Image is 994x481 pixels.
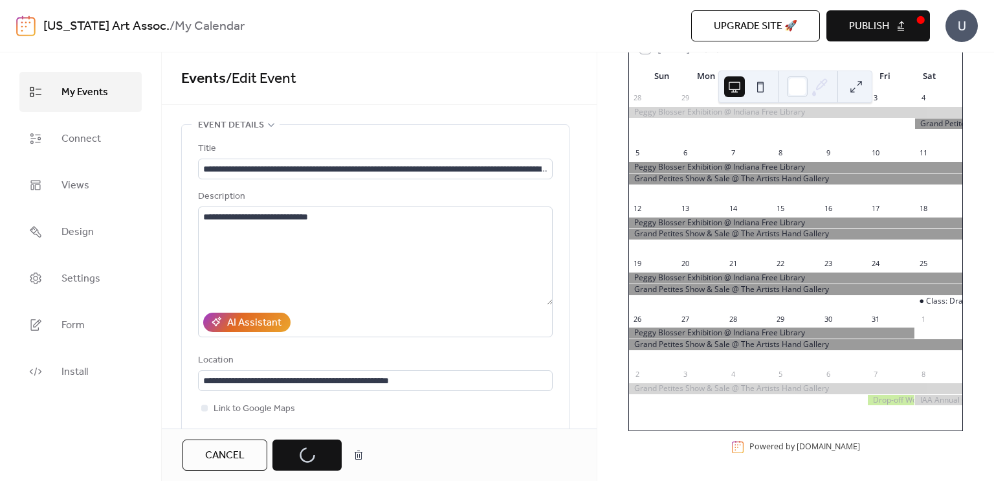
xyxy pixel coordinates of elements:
img: logo [16,16,36,36]
div: 14 [728,203,738,213]
div: 5 [775,369,785,379]
div: Mon [684,63,729,89]
span: Event details [198,118,264,133]
div: Class: Drawing Jack Skellington Step by Step with Dayas Silvis [914,296,962,307]
div: 23 [823,259,833,269]
span: Views [61,175,89,196]
div: 21 [728,259,738,269]
div: 8 [775,148,785,158]
div: Grand Petites Show & Sale @ The Artists Hand Gallery [629,284,962,295]
div: Fri [863,63,907,89]
div: Grand Petites Show & Sale @ The Artists Hand Gallery [914,118,962,129]
div: 6 [680,148,690,158]
div: 31 [871,314,881,324]
b: / [170,14,175,39]
div: Sun [639,63,684,89]
div: 2 [633,369,643,379]
div: 25 [918,259,928,269]
span: Install [61,362,88,383]
div: 11 [918,148,928,158]
div: 19 [633,259,643,269]
a: Views [19,165,142,205]
div: Title [198,141,550,157]
div: 20 [680,259,690,269]
div: Description [198,189,550,205]
div: Peggy Blosser Exhibition @ Indiana Free Library [629,162,962,173]
a: Connect [19,118,142,159]
div: 28 [633,93,643,103]
div: AI Assistant [227,315,282,331]
div: 17 [871,203,881,213]
div: Thu [818,63,863,89]
div: Wed [773,63,818,89]
div: Peggy Blosser Exhibition @ Indiana Free Library [629,273,962,284]
span: Cancel [205,448,245,464]
div: Powered by [749,442,860,453]
div: 29 [775,314,785,324]
div: 4 [918,93,928,103]
div: 8 [918,369,928,379]
div: Peggy Blosser Exhibition @ Indiana Free Library [629,328,915,339]
div: 18 [918,203,928,213]
span: Form [61,315,85,336]
div: Drop-off Works for IAA Annual Open Exhibition @ The Historical and Genealogical Society of Indian... [867,395,915,406]
div: 6 [823,369,833,379]
span: Upgrade site 🚀 [714,19,797,34]
button: Cancel [182,440,267,471]
div: 26 [633,314,643,324]
div: 13 [680,203,690,213]
div: 9 [823,148,833,158]
span: Connect [61,129,101,150]
b: My Calendar [175,14,245,39]
button: Upgrade site 🚀 [691,10,820,41]
div: Tue [729,63,773,89]
button: AI Assistant [203,313,291,332]
a: My Events [19,72,142,112]
span: Link to Google Maps [214,401,295,417]
div: U [945,10,978,42]
div: 7 [728,148,738,158]
a: Design [19,212,142,252]
div: Grand Petites Show & Sale @ The Artists Hand Gallery [629,339,962,350]
span: Settings [61,269,100,289]
div: 28 [728,314,738,324]
div: 16 [823,203,833,213]
div: 12 [633,203,643,213]
a: [DOMAIN_NAME] [797,442,860,453]
a: Settings [19,258,142,298]
a: [US_STATE] Art Assoc. [43,14,170,39]
div: 4 [728,369,738,379]
a: Events [181,65,226,93]
div: 22 [775,259,785,269]
div: Sat [907,63,952,89]
button: Publish [826,10,930,41]
div: 5 [633,148,643,158]
div: Grand Petites Show & Sale @ The Artists Hand Gallery [629,229,962,240]
div: 10 [871,148,881,158]
a: Form [19,305,142,345]
span: Publish [849,19,889,34]
span: Design [61,222,94,243]
span: My Events [61,82,108,103]
div: Grand Petites Show & Sale @ The Artists Hand Gallery [629,383,962,394]
div: 3 [680,369,690,379]
div: 1 [918,314,928,324]
div: Grand Petites Show & Sale @ The Artists Hand Gallery [629,173,962,185]
div: IAA Annual Open Exhibition @ The Historical and Genealogical Society of Indiana County [914,395,962,406]
div: Peggy Blosser Exhibition @ Indiana Free Library [629,218,962,229]
div: 24 [871,259,881,269]
div: Peggy Blosser Exhibition @ Indiana Free Library [629,107,962,118]
div: Location [198,353,550,368]
div: 29 [680,93,690,103]
div: 27 [680,314,690,324]
div: 15 [775,203,785,213]
a: Install [19,352,142,392]
div: 30 [823,314,833,324]
span: / Edit Event [226,65,296,93]
div: 3 [871,93,881,103]
div: 7 [871,369,881,379]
